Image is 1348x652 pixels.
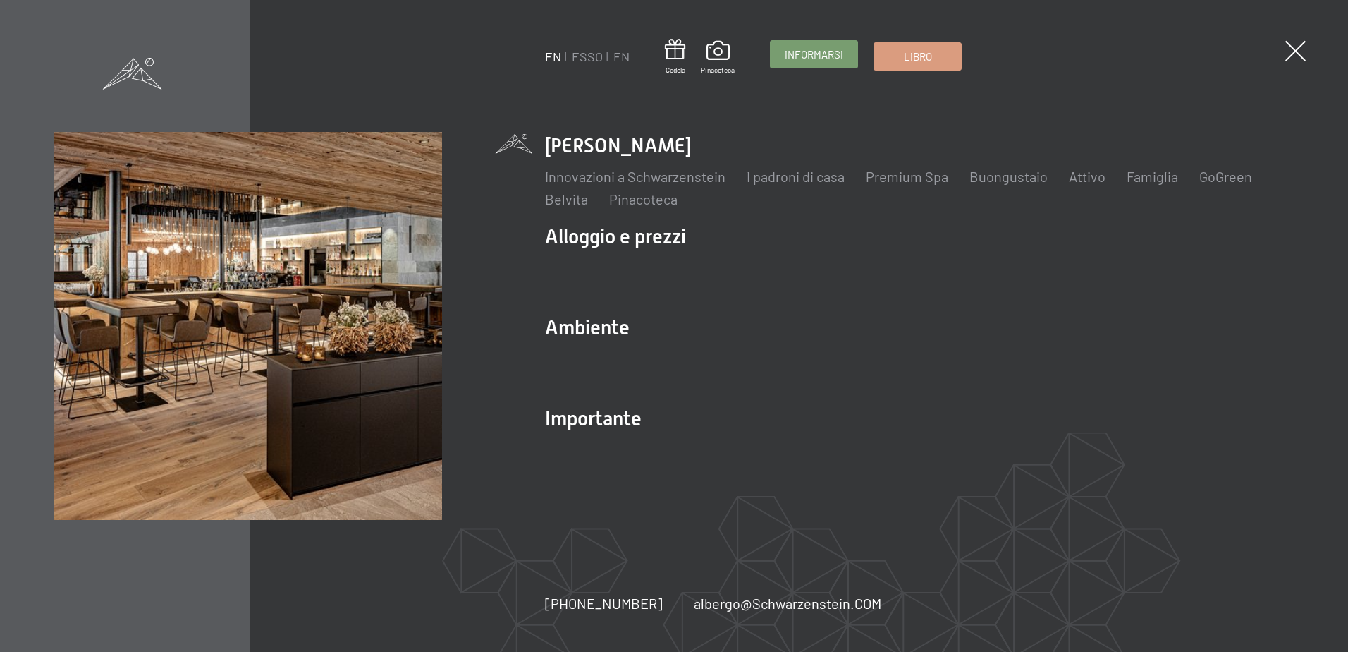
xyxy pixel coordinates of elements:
a: Belvita [545,191,588,207]
a: Buongustaio [969,168,1048,185]
font: Schwarzenstein. [752,595,854,612]
span: Cedola [665,65,685,75]
font: COM [854,595,881,612]
a: Informarsi [771,41,857,68]
a: Cedola [665,39,685,75]
a: EN [613,49,630,64]
a: albergo@Schwarzenstein.COM [694,593,881,613]
a: Libro [874,43,961,70]
font: albergo@ [694,595,752,612]
a: Pinacoteca [701,41,735,75]
a: Innovazioni a Schwarzenstein [545,168,725,185]
span: Libro [904,49,932,64]
a: GoGreen [1199,168,1252,185]
a: Premium Spa [866,168,948,185]
a: EN [545,49,561,64]
a: Attivo [1069,168,1105,185]
span: Pinacoteca [701,65,735,75]
span: [PHONE_NUMBER] [545,595,663,612]
span: Informarsi [785,47,843,62]
a: I padroni di casa [747,168,845,185]
a: Famiglia [1127,168,1178,185]
a: [PHONE_NUMBER] [545,593,663,613]
a: Pinacoteca [609,191,678,207]
a: ESSO [572,49,603,64]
